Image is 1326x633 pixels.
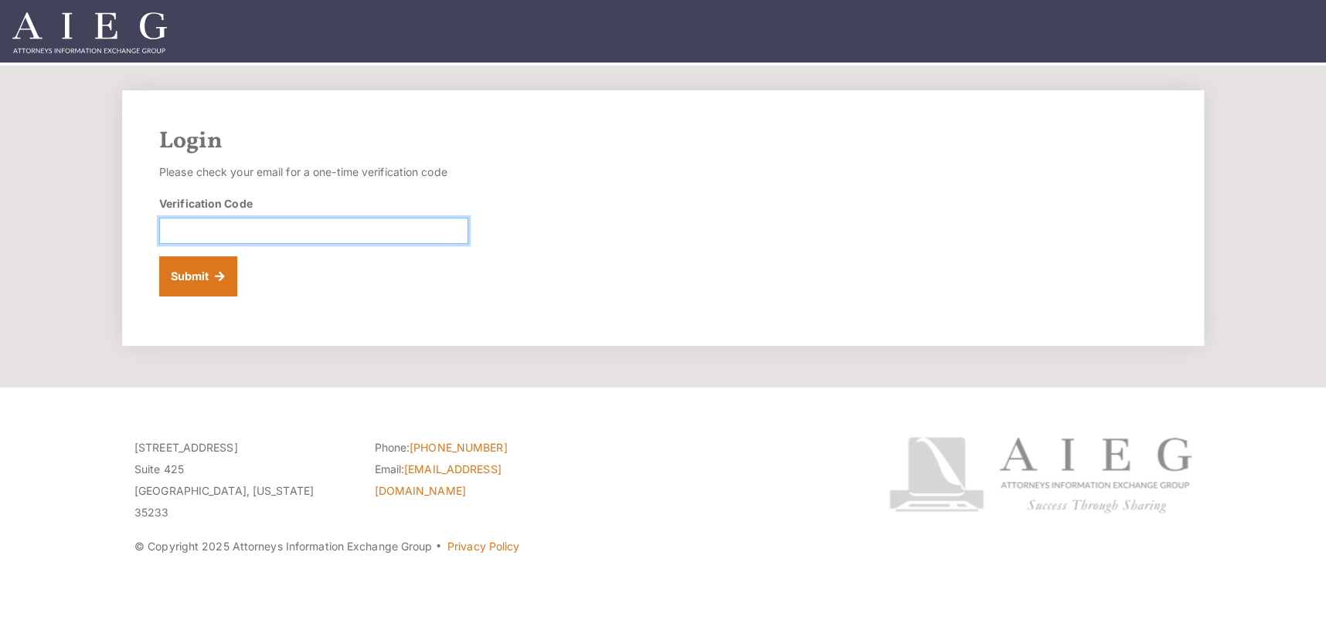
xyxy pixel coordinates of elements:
[159,127,1167,155] h2: Login
[134,437,351,523] p: [STREET_ADDRESS] Suite 425 [GEOGRAPHIC_DATA], [US_STATE] 35233
[447,540,519,553] a: Privacy Policy
[159,161,468,183] p: Please check your email for a one-time verification code
[159,195,253,212] label: Verification Code
[159,256,237,296] button: Submit
[374,459,590,502] li: Email:
[889,437,1192,513] img: Attorneys Information Exchange Group logo
[374,437,590,459] li: Phone:
[374,462,501,497] a: [EMAIL_ADDRESS][DOMAIN_NAME]
[410,441,507,454] a: [PHONE_NUMBER]
[12,12,167,53] img: Attorneys Information Exchange Group
[435,546,442,553] span: ·
[134,536,831,557] p: © Copyright 2025 Attorneys Information Exchange Group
